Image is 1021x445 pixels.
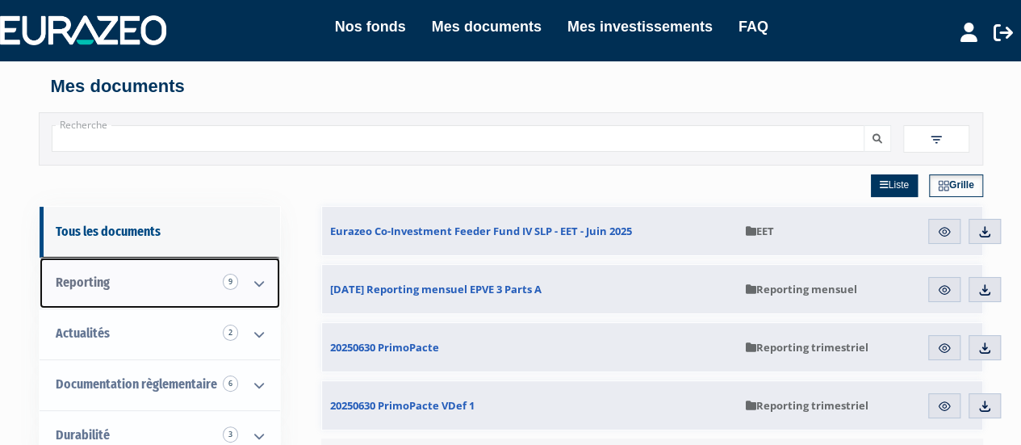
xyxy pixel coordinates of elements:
span: EET [746,224,774,238]
span: Reporting trimestriel [746,340,868,355]
a: FAQ [739,15,768,38]
img: download.svg [977,225,992,239]
span: 3 [223,426,238,443]
a: Grille [929,174,983,197]
span: 6 [223,376,238,392]
span: 2 [223,325,238,341]
img: eye.svg [937,341,952,355]
span: Reporting mensuel [746,282,857,296]
a: Nos fonds [335,15,406,38]
span: [DATE] Reporting mensuel EPVE 3 Parts A [330,282,542,296]
a: Mes investissements [567,15,713,38]
img: filter.svg [929,132,944,147]
a: Documentation règlementaire 6 [40,359,280,410]
a: Reporting 9 [40,258,280,309]
span: 20250630 PrimoPacte [330,340,439,355]
img: download.svg [977,341,992,355]
img: download.svg [977,283,992,297]
span: 9 [223,274,238,290]
input: Recherche [52,125,865,152]
img: eye.svg [937,225,952,239]
a: 20250630 PrimoPacte VDef 1 [322,381,738,430]
span: Durabilité [56,427,110,443]
a: Actualités 2 [40,309,280,359]
a: Tous les documents [40,207,280,258]
h4: Mes documents [51,77,971,96]
a: [DATE] Reporting mensuel EPVE 3 Parts A [322,265,738,313]
img: grid.svg [938,180,949,191]
span: Documentation règlementaire [56,376,217,392]
span: Eurazeo Co-Investment Feeder Fund IV SLP - EET - Juin 2025 [330,224,632,238]
a: Liste [871,174,918,197]
img: eye.svg [937,283,952,297]
span: Reporting [56,275,110,290]
span: 20250630 PrimoPacte VDef 1 [330,398,475,413]
a: 20250630 PrimoPacte [322,323,738,372]
img: eye.svg [937,399,952,414]
a: Mes documents [432,15,542,38]
img: download.svg [977,399,992,414]
a: Eurazeo Co-Investment Feeder Fund IV SLP - EET - Juin 2025 [322,207,738,255]
span: Reporting trimestriel [746,398,868,413]
span: Actualités [56,325,110,341]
